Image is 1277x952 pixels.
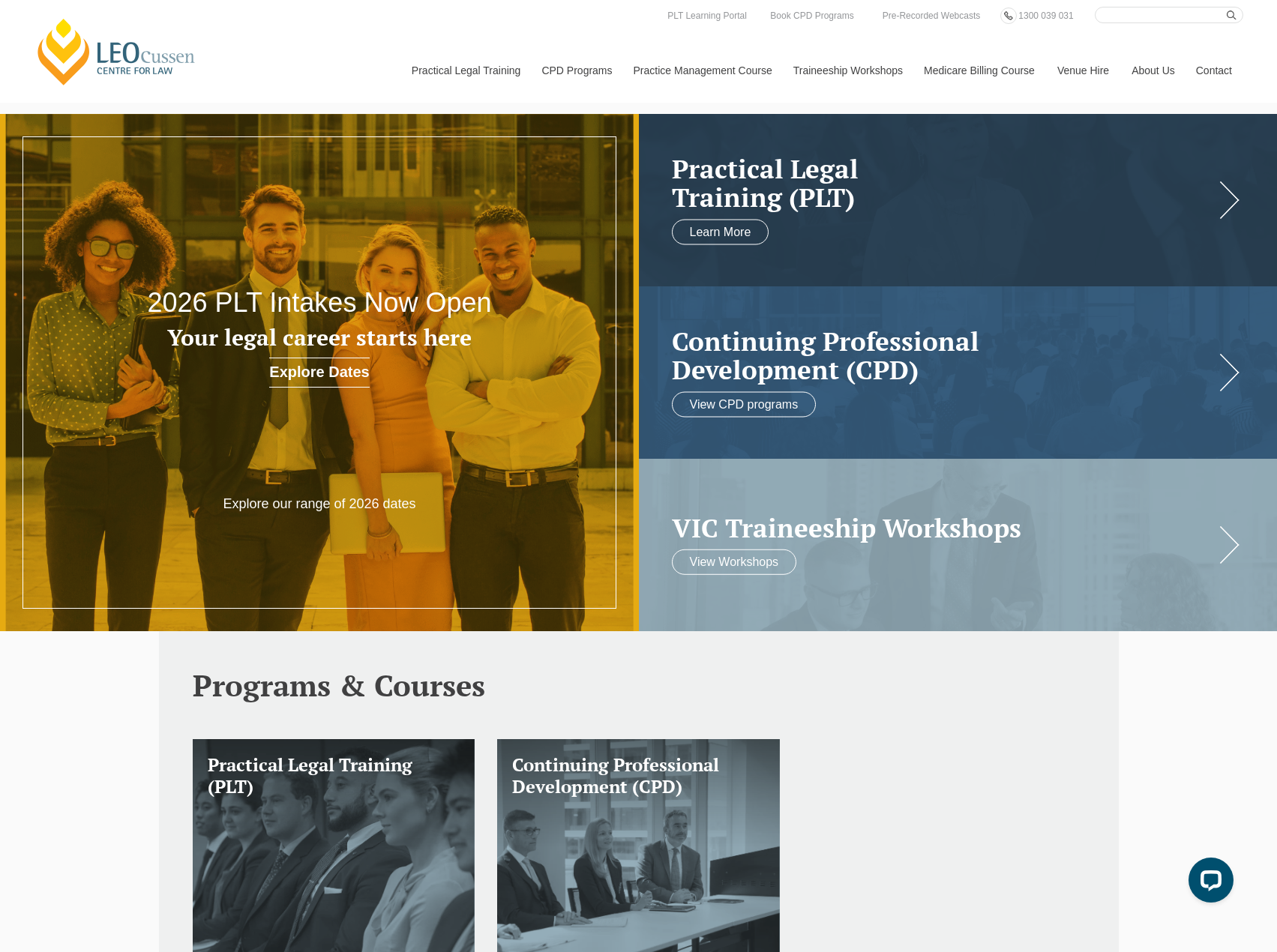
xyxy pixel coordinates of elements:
[34,16,199,87] a: [PERSON_NAME] Centre for Law
[1177,852,1240,915] iframe: LiveChat chat widget
[1185,38,1243,103] a: Contact
[208,754,460,798] h3: Practical Legal Training (PLT)
[672,391,817,417] a: View CPD programs
[512,754,765,798] h3: Continuing Professional Development (CPD)
[193,669,1085,702] h2: Programs & Courses
[672,513,1215,542] a: VIC Traineeship Workshops
[1120,38,1185,103] a: About Us
[782,38,913,103] a: Traineeship Workshops
[192,495,448,513] p: Explore our range of 2026 dates
[672,219,769,244] a: Learn More
[400,38,531,103] a: Practical Legal Training
[913,38,1046,103] a: Medicare Billing Course
[766,7,857,24] a: Book CPD Programs
[672,154,1215,211] a: Practical LegalTraining (PLT)
[1015,7,1077,24] a: 1300 039 031
[127,325,511,350] h3: Your legal career starts here
[530,38,622,103] a: CPD Programs
[664,7,751,24] a: PLT Learning Portal
[672,154,1215,211] h2: Practical Legal Training (PLT)
[879,7,985,24] a: Pre-Recorded Webcasts
[127,288,511,318] h2: 2026 PLT Intakes Now Open
[622,38,782,103] a: Practice Management Course
[672,549,797,575] a: View Workshops
[269,358,369,388] a: Explore Dates
[1046,38,1120,103] a: Venue Hire
[672,326,1215,384] a: Continuing ProfessionalDevelopment (CPD)
[672,326,1215,384] h2: Continuing Professional Development (CPD)
[1018,10,1073,21] span: 1300 039 031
